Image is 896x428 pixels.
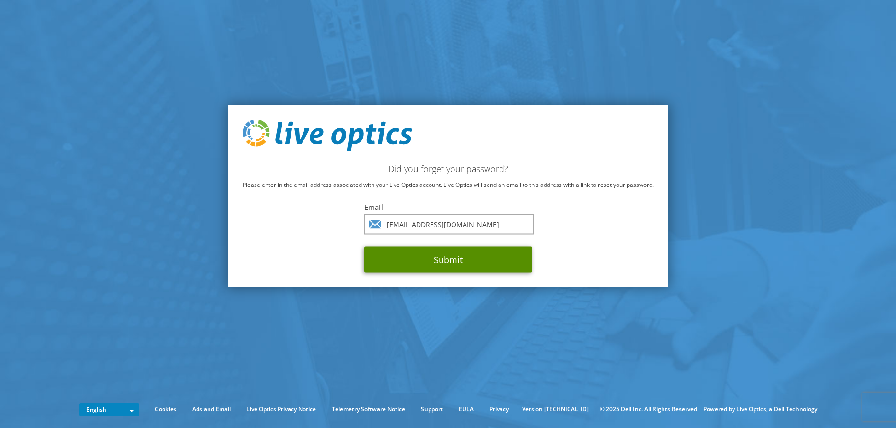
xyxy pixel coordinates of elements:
[517,404,593,415] li: Version [TECHNICAL_ID]
[703,404,817,415] li: Powered by Live Optics, a Dell Technology
[595,404,702,415] li: © 2025 Dell Inc. All Rights Reserved
[414,404,450,415] a: Support
[452,404,481,415] a: EULA
[364,202,532,211] label: Email
[325,404,412,415] a: Telemetry Software Notice
[148,404,184,415] a: Cookies
[185,404,238,415] a: Ads and Email
[243,163,654,174] h2: Did you forget your password?
[364,246,532,272] button: Submit
[239,404,323,415] a: Live Optics Privacy Notice
[243,179,654,190] p: Please enter in the email address associated with your Live Optics account. Live Optics will send...
[482,404,516,415] a: Privacy
[243,120,412,151] img: live_optics_svg.svg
